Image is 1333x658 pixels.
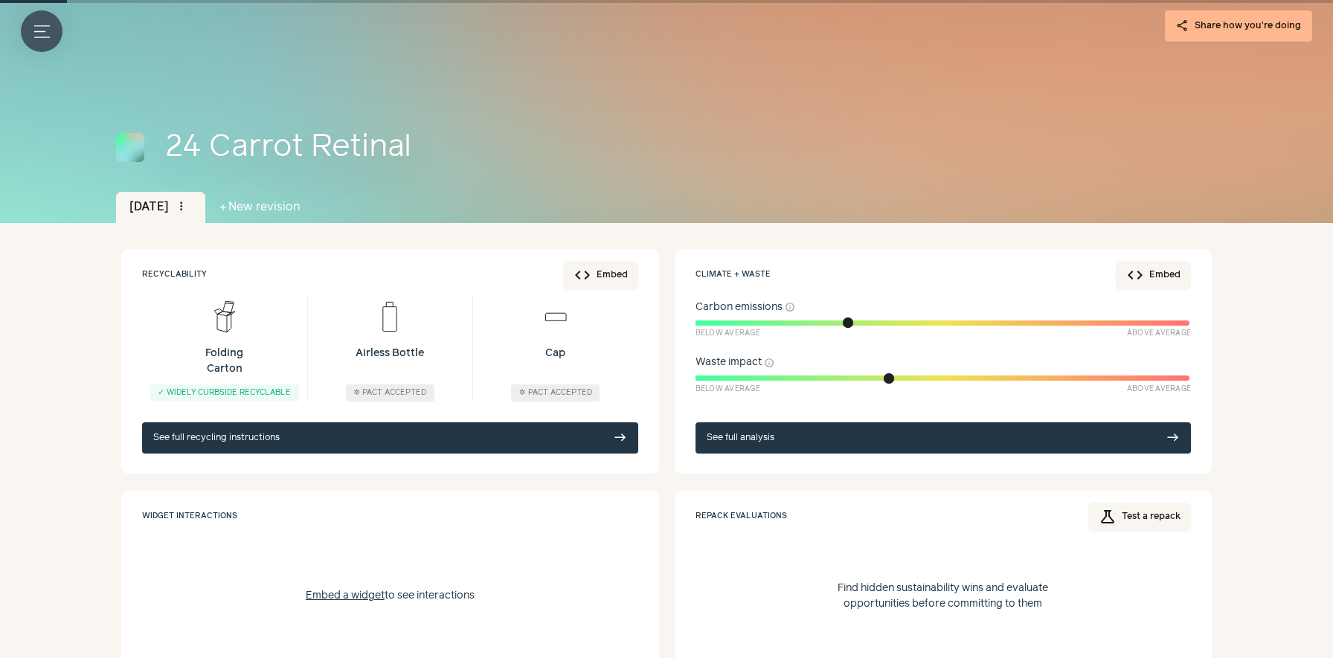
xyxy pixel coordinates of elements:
[574,266,591,284] span: code
[614,431,627,445] span: east
[696,422,1192,454] a: See full analysis east
[165,124,1217,171] div: 24 Carrot Retinal
[1176,19,1189,33] span: share
[519,389,592,396] span: ✲ Pact accepted
[1126,266,1144,284] span: code
[306,588,385,604] button: Embed a widget
[1165,10,1312,42] button: share Share how you're doing
[764,358,774,368] button: info
[1099,508,1117,526] span: science
[785,302,795,312] button: info
[142,259,207,291] div: Recyclability
[356,346,424,361] p: Airless Bottle
[696,259,771,291] div: Climate + waste
[1088,503,1191,531] a: scienceTest a repack
[696,355,762,370] span: Waste impact
[535,296,576,338] img: Cap icon
[116,192,205,223] div: [DATE]
[353,389,426,396] span: ✲ Pact accepted
[696,501,787,532] div: Repack evaluations
[696,384,760,395] span: Below Average
[563,261,638,289] button: codeEmbed
[158,389,291,396] span: ✓ Widely curbside recyclable
[696,328,760,339] span: Below Average
[1127,384,1191,395] span: Above Average
[818,581,1068,612] p: Find hidden sustainability wins and evaluate opportunities before committing to them
[1127,328,1191,339] span: Above Average
[142,422,638,454] a: See full recycling instructions east
[369,296,411,338] img: Airless Bottle icon
[218,202,228,213] span: add
[1166,431,1180,445] span: east
[205,192,314,223] button: addNew revision
[187,346,262,377] p: Folding Carton
[142,501,638,532] div: Widget Interactions
[175,200,188,213] span: more_vert
[116,133,144,161] img: 24 Carrot Retinal
[306,588,475,604] div: to see interactions
[696,300,783,315] span: Carbon emissions
[204,296,245,338] img: Folding Carton icon
[1116,261,1191,289] button: codeEmbed
[171,196,192,217] button: more_vert
[545,346,565,361] p: Cap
